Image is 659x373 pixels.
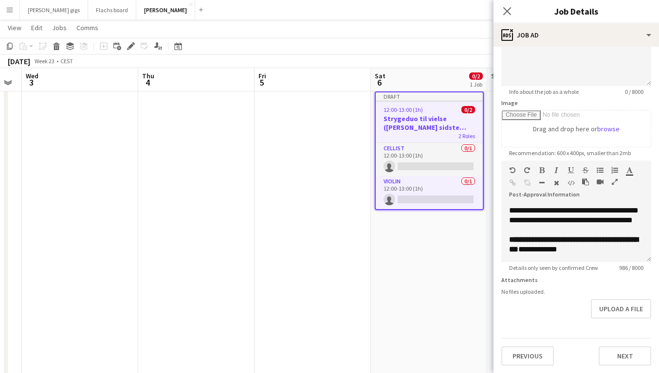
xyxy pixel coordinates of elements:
div: No files uploaded. [501,288,651,295]
button: Unordered List [597,166,604,174]
span: 12:00-13:00 (1h) [384,106,423,113]
button: Flachs board [88,0,136,19]
button: Insert video [597,178,604,186]
span: Fri [258,71,266,80]
span: Details only seen by confirmed Crew [501,264,606,271]
div: [DATE] [8,56,30,66]
button: Upload a file [591,299,651,319]
app-job-card: Draft12:00-13:00 (1h)0/2Strygeduo til vielse ([PERSON_NAME] sidste bekræftelse)2 RolesCellist0/11... [375,91,484,210]
span: Week 23 [32,57,56,65]
button: [PERSON_NAME] [136,0,195,19]
span: 2 Roles [458,132,475,140]
button: Italic [553,166,560,174]
a: Edit [27,21,46,34]
label: Attachments [501,276,538,284]
span: Wed [26,71,38,80]
span: Edit [31,23,42,32]
a: Jobs [48,21,71,34]
button: Fullscreen [611,178,618,186]
button: Text Color [626,166,633,174]
a: View [4,21,25,34]
span: Info about the job as a whole [501,88,586,95]
span: 986 / 8000 [611,264,651,271]
span: 5 [257,77,266,88]
div: CEST [60,57,73,65]
span: Thu [142,71,154,80]
button: [PERSON_NAME] gigs [20,0,88,19]
span: Jobs [52,23,67,32]
span: Sat [375,71,385,80]
button: Horizontal Line [538,179,545,187]
span: Recommendation: 600 x 400px, smaller than 2mb [501,149,639,157]
button: Undo [509,166,516,174]
h3: Strygeduo til vielse ([PERSON_NAME] sidste bekræftelse) [376,114,483,132]
span: 7 [490,77,503,88]
span: 4 [141,77,154,88]
button: Bold [538,166,545,174]
div: Draft [376,92,483,100]
button: Redo [524,166,531,174]
button: Next [599,346,651,366]
button: HTML Code [567,179,574,187]
span: 3 [24,77,38,88]
h3: Job Details [494,5,659,18]
button: Paste as plain text [582,178,589,186]
button: Ordered List [611,166,618,174]
div: Job Ad [494,23,659,47]
span: 0/2 [469,72,483,80]
button: Clear Formatting [553,179,560,187]
app-card-role: Violin0/112:00-13:00 (1h) [376,176,483,209]
span: Comms [76,23,98,32]
button: Strikethrough [582,166,589,174]
button: Underline [567,166,574,174]
span: 0/2 [461,106,475,113]
div: 1 Job [470,81,482,88]
span: 6 [373,77,385,88]
span: 0 / 8000 [617,88,651,95]
span: Sun [491,71,503,80]
app-card-role: Cellist0/112:00-13:00 (1h) [376,143,483,176]
span: View [8,23,21,32]
button: Previous [501,346,554,366]
a: Comms [73,21,102,34]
